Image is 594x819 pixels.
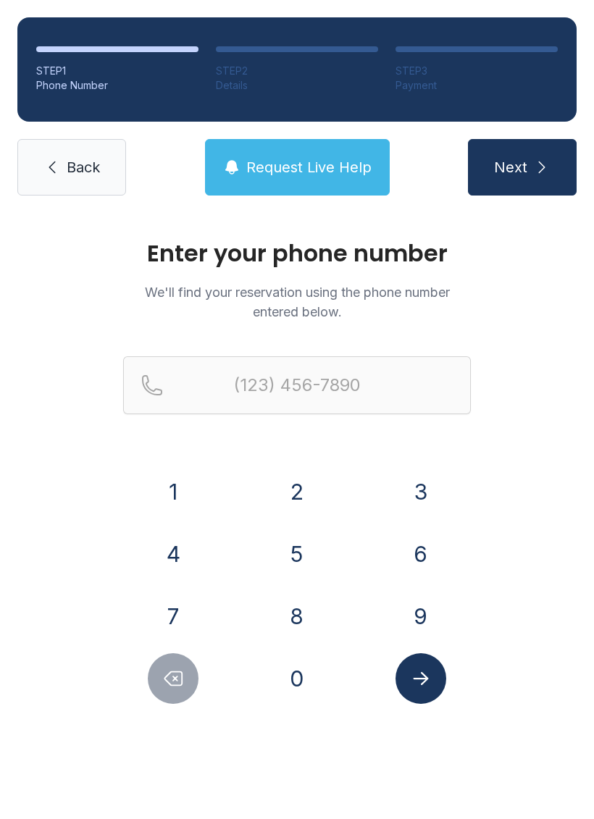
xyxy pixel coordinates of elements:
[148,653,198,704] button: Delete number
[494,157,527,177] span: Next
[148,529,198,579] button: 4
[272,591,322,642] button: 8
[272,653,322,704] button: 0
[272,529,322,579] button: 5
[36,64,198,78] div: STEP 1
[216,78,378,93] div: Details
[123,242,471,265] h1: Enter your phone number
[216,64,378,78] div: STEP 2
[123,282,471,322] p: We'll find your reservation using the phone number entered below.
[396,529,446,579] button: 6
[123,356,471,414] input: Reservation phone number
[396,653,446,704] button: Submit lookup form
[246,157,372,177] span: Request Live Help
[148,591,198,642] button: 7
[396,78,558,93] div: Payment
[396,466,446,517] button: 3
[36,78,198,93] div: Phone Number
[272,466,322,517] button: 2
[148,466,198,517] button: 1
[396,591,446,642] button: 9
[67,157,100,177] span: Back
[396,64,558,78] div: STEP 3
